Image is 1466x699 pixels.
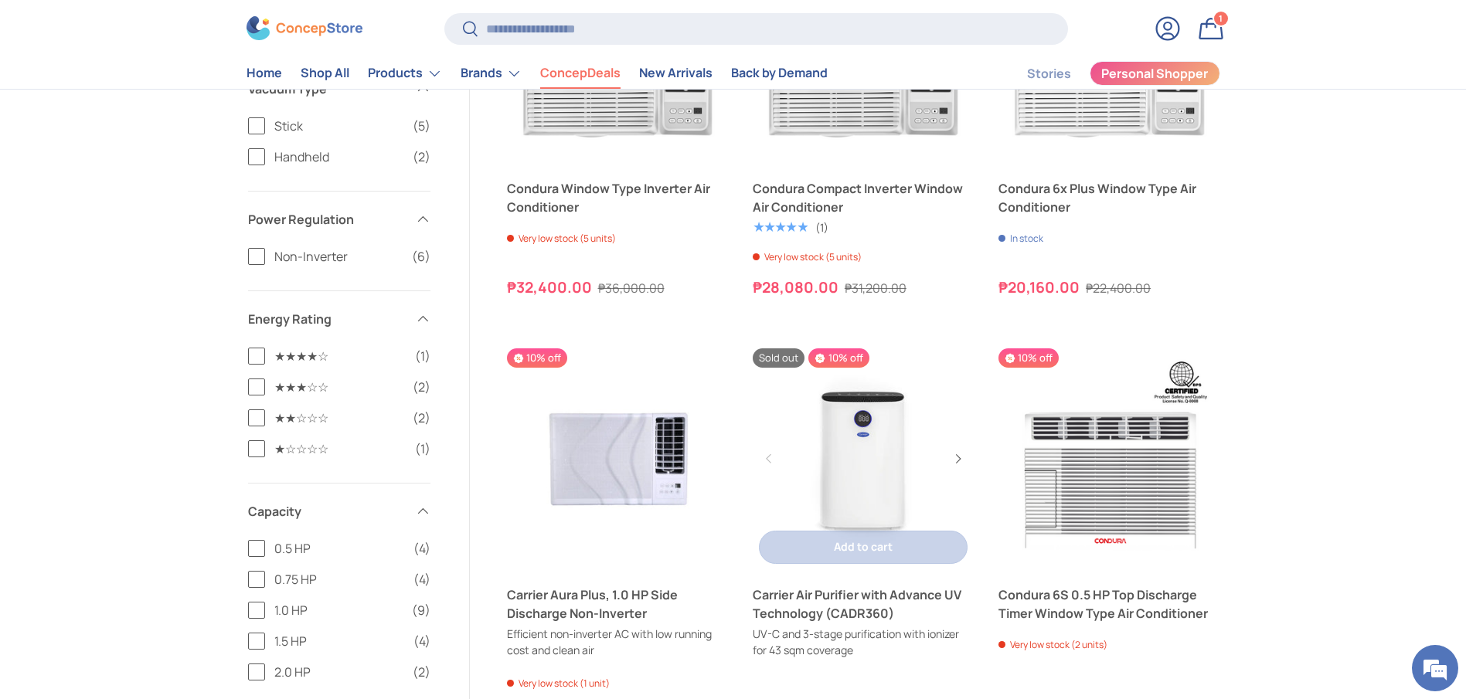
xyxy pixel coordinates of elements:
[1219,13,1223,25] span: 1
[274,570,404,589] span: 0.75 HP
[413,409,430,427] span: (2)
[248,210,406,229] span: Power Regulation
[451,58,531,89] summary: Brands
[998,348,1219,569] a: Condura 6S 0.5 HP Top Discharge Timer Window Type Air Conditioner
[507,348,728,569] a: Carrier Aura Plus, 1.0 HP Side Discharge Non-Inverter
[248,484,430,539] summary: Capacity
[731,59,828,89] a: Back by Demand
[248,192,430,247] summary: Power Regulation
[415,347,430,365] span: (1)
[274,378,403,396] span: ★★★☆☆
[247,17,362,41] img: ConcepStore
[753,179,974,216] a: Condura Compact Inverter Window Air Conditioner
[274,117,403,135] span: Stick
[274,148,403,166] span: Handheld
[507,348,567,368] span: 10% off
[507,585,728,623] a: Carrier Aura Plus, 1.0 HP Side Discharge Non-Inverter
[540,59,621,89] a: ConcepDeals
[274,247,403,266] span: Non-Inverter
[998,348,1059,368] span: 10% off
[990,58,1220,89] nav: Secondary
[759,531,968,564] button: Add to cart
[753,348,804,368] span: Sold out
[301,59,349,89] a: Shop All
[274,663,403,681] span: 2.0 HP
[412,247,430,266] span: (6)
[753,348,974,569] a: Carrier Air Purifier with Advance UV Technology (CADR360)
[834,539,893,554] span: Add to cart
[90,195,213,351] span: We're online!
[507,179,728,216] a: Condura Window Type Inverter Air Conditioner
[412,601,430,619] span: (9)
[639,59,713,89] a: New Arrivals
[413,117,430,135] span: (5)
[998,585,1219,623] a: Condura 6S 0.5 HP Top Discharge Timer Window Type Air Conditioner
[1027,59,1071,89] a: Stories
[274,539,404,558] span: 0.5 HP
[753,585,974,623] a: Carrier Air Purifier with Advance UV Technology (CADR360)
[359,58,451,89] summary: Products
[274,409,403,427] span: ★★☆☆☆
[1090,61,1220,86] a: Personal Shopper
[413,378,430,396] span: (2)
[1101,68,1208,80] span: Personal Shopper
[413,539,430,558] span: (4)
[247,59,282,89] a: Home
[80,87,260,107] div: Chat with us now
[808,348,869,368] span: 10% off
[8,422,294,476] textarea: Type your message and hit 'Enter'
[248,502,406,521] span: Capacity
[253,8,291,45] div: Minimize live chat window
[413,570,430,589] span: (4)
[274,601,403,619] span: 1.0 HP
[248,310,406,328] span: Energy Rating
[415,439,430,458] span: (1)
[248,291,430,347] summary: Energy Rating
[998,179,1219,216] a: Condura 6x Plus Window Type Air Conditioner
[413,148,430,166] span: (2)
[413,632,430,650] span: (4)
[413,663,430,681] span: (2)
[274,347,406,365] span: ★★★★☆
[274,439,406,458] span: ★☆☆☆☆
[274,632,404,650] span: 1.5 HP
[247,58,828,89] nav: Primary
